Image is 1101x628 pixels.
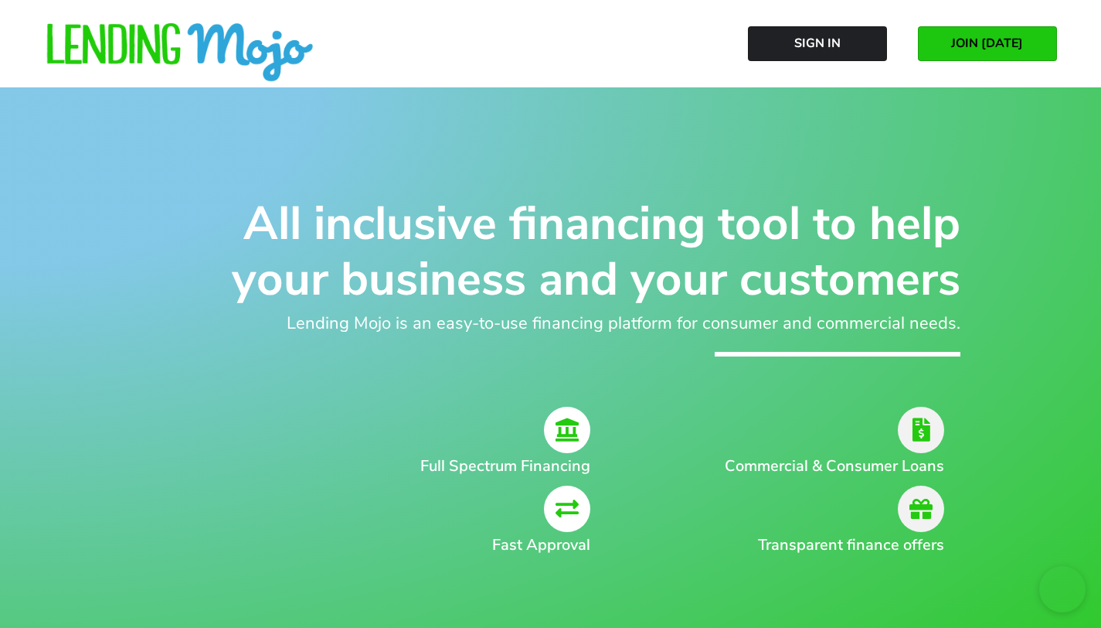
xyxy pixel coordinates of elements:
h2: Transparent finance offers [698,534,944,557]
h2: Lending Mojo is an easy-to-use financing platform for consumer and commercial needs. [141,311,960,336]
span: Sign In [794,36,841,50]
h2: Commercial & Consumer Loans [698,455,944,478]
h2: Full Spectrum Financing [211,455,591,478]
iframe: chat widget [1039,566,1086,613]
span: JOIN [DATE] [951,36,1023,50]
img: lm-horizontal-logo [45,23,315,84]
a: Sign In [748,26,887,61]
h1: All inclusive financing tool to help your business and your customers [141,196,960,307]
a: JOIN [DATE] [918,26,1057,61]
h2: Fast Approval [211,534,591,557]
